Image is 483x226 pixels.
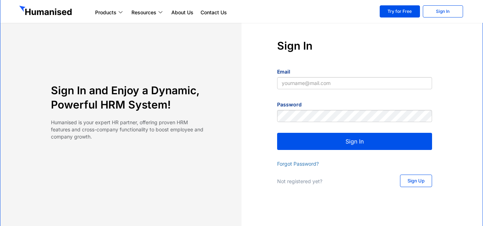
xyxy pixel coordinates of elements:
span: Sign Up [407,179,425,183]
p: Not registered yet? [277,178,386,185]
a: Sign Up [400,175,432,187]
img: GetHumanised Logo [19,6,73,17]
a: Try for Free [380,5,420,17]
a: Resources [128,8,168,17]
label: Email [277,68,290,75]
label: Password [277,101,302,108]
a: Forgot Password? [277,161,319,167]
a: Contact Us [197,8,230,17]
a: About Us [168,8,197,17]
a: Sign In [423,5,463,17]
h4: Sign In and Enjoy a Dynamic, Powerful HRM System! [51,83,206,112]
p: Humanised is your expert HR partner, offering proven HRM features and cross-company functionality... [51,119,206,140]
a: Products [92,8,128,17]
button: Sign In [277,133,432,150]
h4: Sign In [277,39,432,53]
input: yourname@mail.com [277,77,432,89]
